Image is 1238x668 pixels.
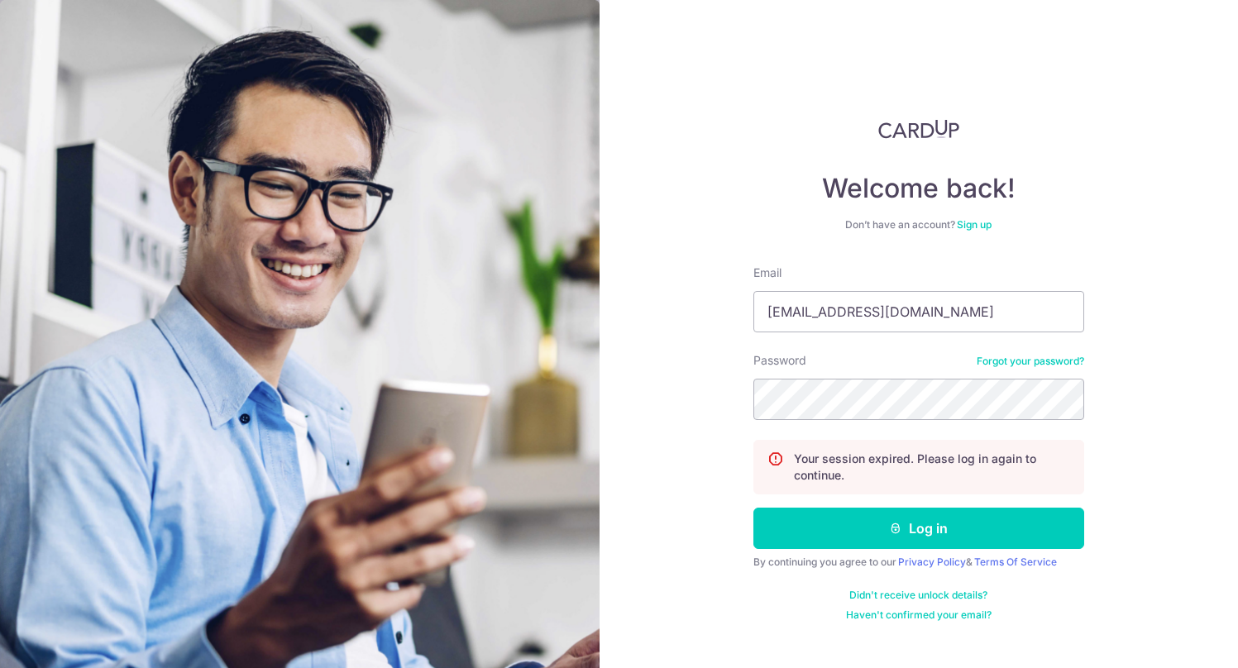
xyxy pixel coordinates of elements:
a: Privacy Policy [898,556,966,568]
label: Password [753,352,806,369]
a: Forgot your password? [977,355,1084,368]
p: Your session expired. Please log in again to continue. [794,451,1070,484]
h4: Welcome back! [753,172,1084,205]
a: Haven't confirmed your email? [846,608,992,622]
label: Email [753,265,782,281]
a: Sign up [957,218,992,231]
img: CardUp Logo [878,119,959,139]
div: By continuing you agree to our & [753,556,1084,569]
a: Terms Of Service [974,556,1057,568]
a: Didn't receive unlock details? [849,589,987,602]
div: Don’t have an account? [753,218,1084,231]
button: Log in [753,508,1084,549]
input: Enter your Email [753,291,1084,332]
